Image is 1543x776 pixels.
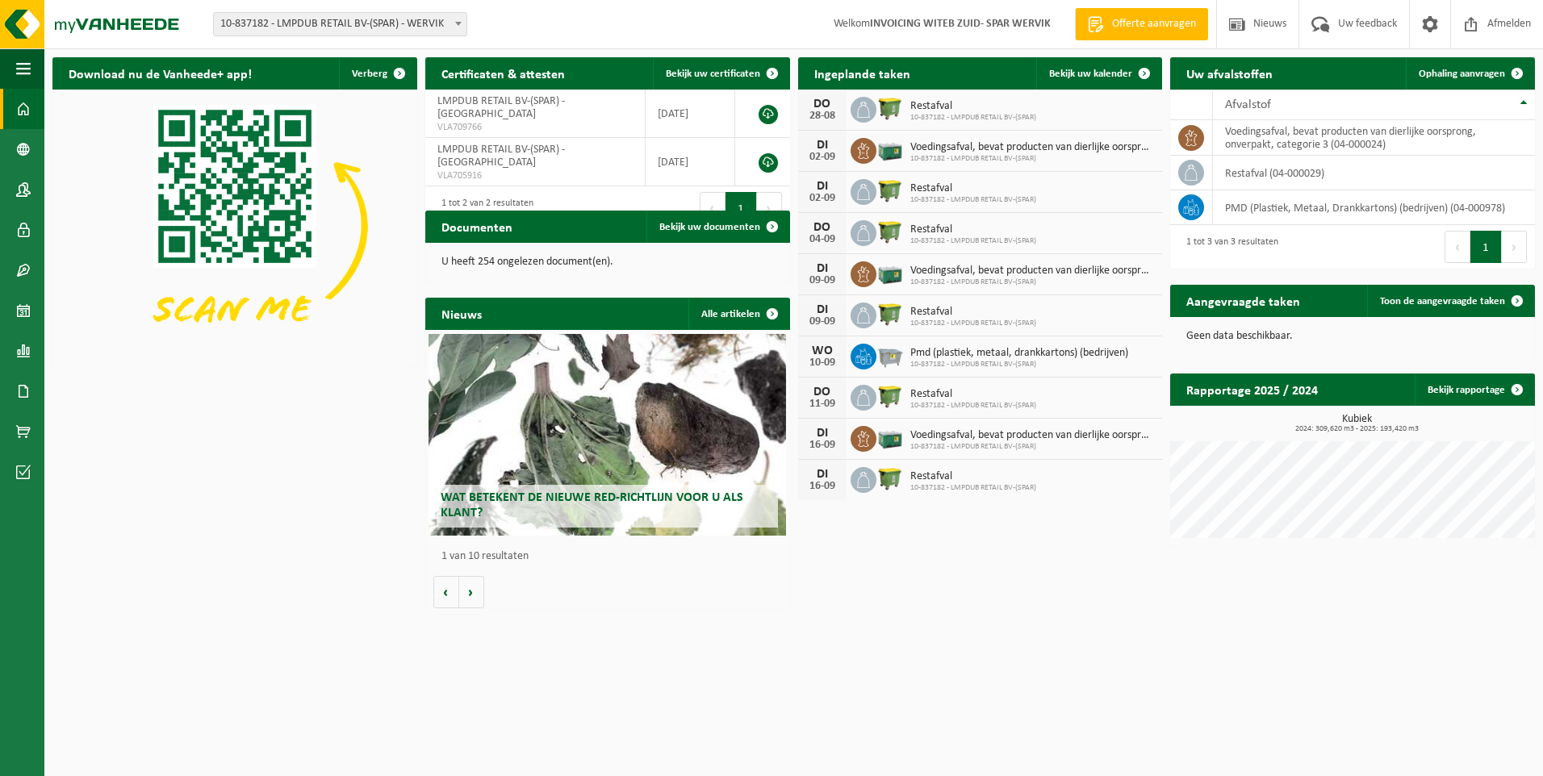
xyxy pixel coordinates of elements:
div: DO [806,221,838,234]
span: 10-837182 - LMPDUB RETAIL BV-(SPAR) [910,236,1036,246]
img: WB-1100-HPE-GN-50 [876,382,904,410]
div: 16-09 [806,440,838,451]
a: Bekijk rapportage [1415,373,1533,406]
div: DI [806,139,838,152]
td: restafval (04-000029) [1213,156,1535,190]
h2: Rapportage 2025 / 2024 [1170,373,1334,405]
div: DI [806,468,838,481]
span: 10-837182 - LMPDUB RETAIL BV-(SPAR) - WERVIK [214,13,466,35]
div: 16-09 [806,481,838,492]
a: Ophaling aanvragen [1406,57,1533,90]
img: PB-LB-0680-HPE-GN-01 [876,423,904,451]
a: Offerte aanvragen [1075,8,1208,40]
button: 1 [726,192,757,224]
span: LMPDUB RETAIL BV-(SPAR) - [GEOGRAPHIC_DATA] [437,95,565,120]
span: 10-837182 - LMPDUB RETAIL BV-(SPAR) - WERVIK [213,12,467,36]
span: Ophaling aanvragen [1419,69,1505,79]
span: 10-837182 - LMPDUB RETAIL BV-(SPAR) [910,154,1155,164]
td: voedingsafval, bevat producten van dierlijke oorsprong, onverpakt, categorie 3 (04-000024) [1213,120,1535,156]
img: Download de VHEPlus App [52,90,417,363]
span: Bekijk uw certificaten [666,69,760,79]
span: Bekijk uw documenten [659,222,760,232]
div: 10-09 [806,357,838,369]
button: Vorige [433,576,459,608]
h2: Aangevraagde taken [1170,285,1316,316]
span: Toon de aangevraagde taken [1380,296,1505,307]
div: 02-09 [806,193,838,204]
span: 10-837182 - LMPDUB RETAIL BV-(SPAR) [910,360,1128,369]
span: VLA709766 [437,121,633,134]
div: WO [806,344,838,357]
span: Restafval [910,306,1036,319]
span: Restafval [910,100,1036,113]
div: 28-08 [806,111,838,122]
span: 10-837182 - LMPDUB RETAIL BV-(SPAR) [910,442,1155,452]
div: DO [806,98,838,111]
td: PMD (Plastiek, Metaal, Drankkartons) (bedrijven) (04-000978) [1213,190,1535,225]
td: [DATE] [646,90,735,138]
span: 2024: 309,620 m3 - 2025: 193,420 m3 [1178,425,1535,433]
div: 11-09 [806,398,838,410]
span: Afvalstof [1225,98,1271,111]
span: 10-837182 - LMPDUB RETAIL BV-(SPAR) [910,319,1036,328]
button: Next [1502,231,1527,263]
img: PB-LB-0680-HPE-GN-01 [876,136,904,163]
h2: Nieuws [425,298,498,329]
img: WB-1100-HPE-GN-50 [876,177,904,204]
span: LMPDUB RETAIL BV-(SPAR) - [GEOGRAPHIC_DATA] [437,144,565,169]
span: Voedingsafval, bevat producten van dierlijke oorsprong, onverpakt, categorie 3 [910,141,1155,154]
strong: INVOICING WITEB ZUID- SPAR WERVIK [870,18,1051,30]
img: WB-1100-HPE-GN-50 [876,300,904,328]
span: 10-837182 - LMPDUB RETAIL BV-(SPAR) [910,113,1036,123]
a: Bekijk uw kalender [1036,57,1160,90]
h3: Kubiek [1178,414,1535,433]
div: DI [806,262,838,275]
a: Wat betekent de nieuwe RED-richtlijn voor u als klant? [429,334,786,536]
div: DI [806,427,838,440]
p: 1 van 10 resultaten [441,551,782,562]
h2: Download nu de Vanheede+ app! [52,57,268,89]
button: Volgende [459,576,484,608]
h2: Uw afvalstoffen [1170,57,1289,89]
h2: Documenten [425,211,529,242]
span: 10-837182 - LMPDUB RETAIL BV-(SPAR) [910,401,1036,411]
div: DI [806,180,838,193]
button: Next [757,192,782,224]
span: Voedingsafval, bevat producten van dierlijke oorsprong, onverpakt, categorie 3 [910,429,1155,442]
p: Geen data beschikbaar. [1186,331,1519,342]
button: Previous [700,192,726,224]
a: Alle artikelen [688,298,788,330]
span: Bekijk uw kalender [1049,69,1132,79]
td: [DATE] [646,138,735,186]
div: DI [806,303,838,316]
span: Restafval [910,182,1036,195]
span: Voedingsafval, bevat producten van dierlijke oorsprong, onverpakt, categorie 3 [910,265,1155,277]
span: Restafval [910,388,1036,401]
img: WB-1100-HPE-GN-50 [876,465,904,492]
span: Offerte aanvragen [1108,16,1200,32]
span: Verberg [352,69,387,79]
h2: Certificaten & attesten [425,57,581,89]
span: Wat betekent de nieuwe RED-richtlijn voor u als klant? [441,491,743,519]
a: Bekijk uw documenten [646,211,788,243]
span: VLA705916 [437,169,633,182]
div: 09-09 [806,275,838,286]
div: 1 tot 2 van 2 resultaten [433,190,533,226]
img: PB-LB-0680-HPE-GN-01 [876,259,904,286]
h2: Ingeplande taken [798,57,926,89]
button: Verberg [339,57,416,90]
span: 10-837182 - LMPDUB RETAIL BV-(SPAR) [910,195,1036,205]
span: Pmd (plastiek, metaal, drankkartons) (bedrijven) [910,347,1128,360]
span: Restafval [910,470,1036,483]
span: 10-837182 - LMPDUB RETAIL BV-(SPAR) [910,483,1036,493]
img: WB-1100-HPE-GN-50 [876,94,904,122]
a: Bekijk uw certificaten [653,57,788,90]
span: Restafval [910,223,1036,236]
div: 02-09 [806,152,838,163]
div: DO [806,386,838,398]
div: 09-09 [806,316,838,328]
a: Toon de aangevraagde taken [1367,285,1533,317]
button: 1 [1470,231,1502,263]
img: WB-2500-GAL-GY-01 [876,341,904,369]
div: 04-09 [806,234,838,245]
